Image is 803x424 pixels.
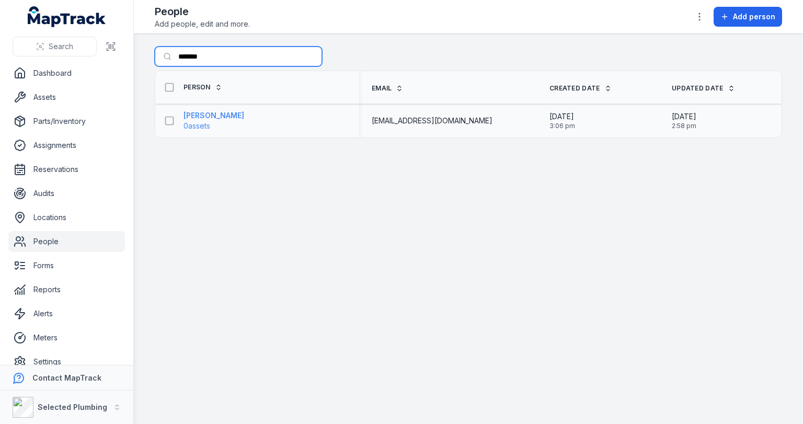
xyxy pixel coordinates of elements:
span: [DATE] [549,111,575,122]
span: Person [183,83,211,91]
span: Created Date [549,84,600,93]
a: Person [183,83,222,91]
a: Reservations [8,159,125,180]
span: 2:58 pm [672,122,696,130]
a: Dashboard [8,63,125,84]
span: Search [49,41,73,52]
span: 0 assets [183,121,210,131]
span: Updated Date [672,84,724,93]
span: [DATE] [672,111,696,122]
h2: People [155,4,250,19]
a: Settings [8,351,125,372]
a: Reports [8,279,125,300]
a: Parts/Inventory [8,111,125,132]
span: Add people, edit and more. [155,19,250,29]
time: 9/4/2025, 3:06:06 PM [549,111,575,130]
a: Alerts [8,303,125,324]
time: 9/24/2025, 2:58:06 PM [672,111,696,130]
a: Locations [8,207,125,228]
a: Updated Date [672,84,735,93]
a: People [8,231,125,252]
a: MapTrack [28,6,106,27]
strong: [PERSON_NAME] [183,110,244,121]
button: Add person [714,7,782,27]
span: 3:06 pm [549,122,575,130]
span: Add person [733,12,775,22]
a: Assignments [8,135,125,156]
strong: Selected Plumbing [38,403,107,411]
strong: Contact MapTrack [32,373,101,382]
span: Email [372,84,392,93]
a: Meters [8,327,125,348]
a: Created Date [549,84,612,93]
a: [PERSON_NAME]0assets [183,110,244,131]
a: Forms [8,255,125,276]
span: [EMAIL_ADDRESS][DOMAIN_NAME] [372,116,492,126]
a: Assets [8,87,125,108]
button: Search [13,37,97,56]
a: Email [372,84,404,93]
a: Audits [8,183,125,204]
